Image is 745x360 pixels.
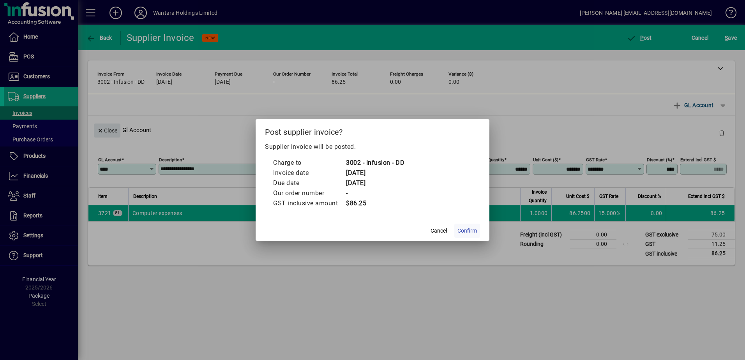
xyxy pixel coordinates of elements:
td: Invoice date [273,168,346,178]
button: Cancel [426,224,451,238]
td: $86.25 [346,198,404,208]
h2: Post supplier invoice? [256,119,489,142]
td: 3002 - Infusion - DD [346,158,404,168]
td: [DATE] [346,178,404,188]
td: Our order number [273,188,346,198]
span: Confirm [457,227,477,235]
button: Confirm [454,224,480,238]
td: Due date [273,178,346,188]
p: Supplier invoice will be posted. [265,142,480,152]
span: Cancel [431,227,447,235]
td: GST inclusive amount [273,198,346,208]
td: - [346,188,404,198]
td: Charge to [273,158,346,168]
td: [DATE] [346,168,404,178]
